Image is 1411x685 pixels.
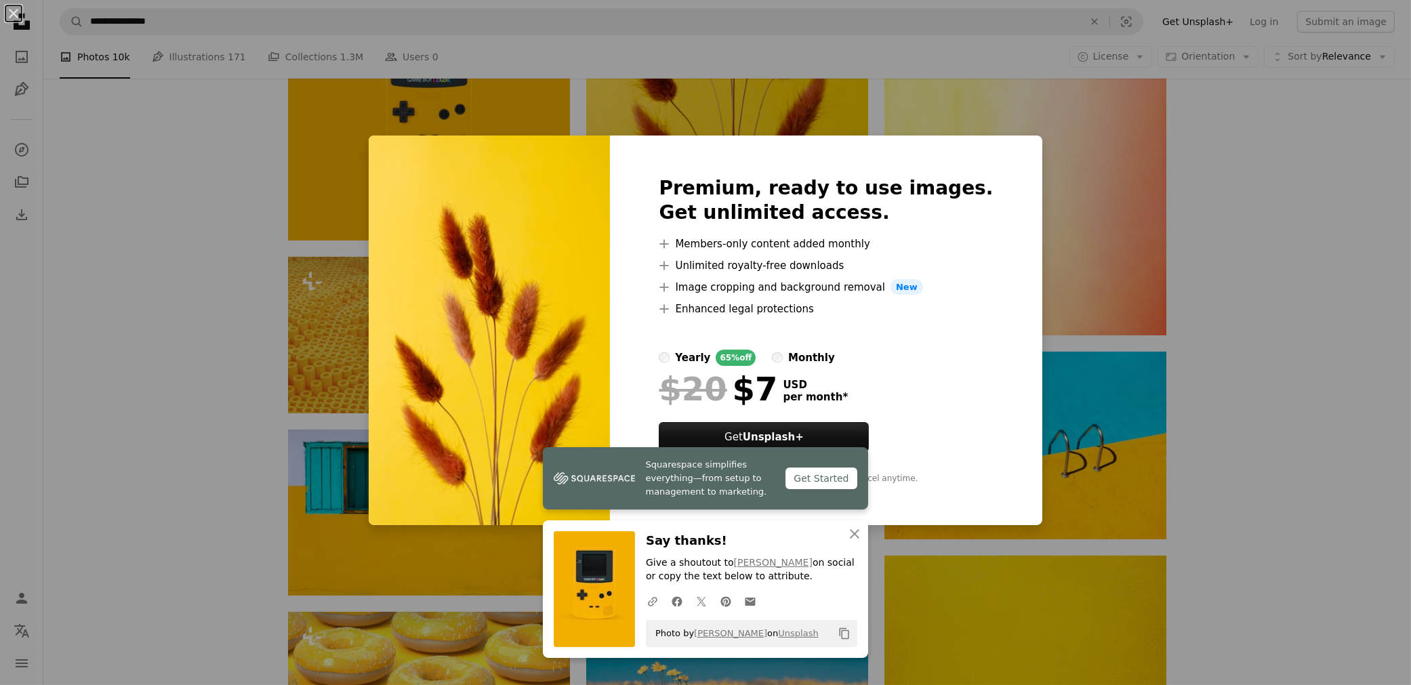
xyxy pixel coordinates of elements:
[788,350,835,366] div: monthly
[659,236,993,252] li: Members-only content added monthly
[743,431,804,443] strong: Unsplash+
[738,587,762,615] a: Share over email
[694,628,767,638] a: [PERSON_NAME]
[689,587,714,615] a: Share on Twitter
[659,176,993,225] h2: Premium, ready to use images. Get unlimited access.
[675,350,710,366] div: yearly
[659,371,727,407] span: $20
[659,257,993,274] li: Unlimited royalty-free downloads
[665,587,689,615] a: Share on Facebook
[646,531,857,551] h3: Say thanks!
[833,622,856,645] button: Copy to clipboard
[369,136,610,526] img: premium_photo-1676148952964-6c45eaf6754f
[783,391,848,403] span: per month *
[714,587,738,615] a: Share on Pinterest
[786,468,857,489] div: Get Started
[646,556,857,583] p: Give a shoutout to on social or copy the text below to attribute.
[659,352,670,363] input: yearly65%off
[659,371,777,407] div: $7
[716,350,756,366] div: 65% off
[783,379,848,391] span: USD
[659,422,869,452] button: GetUnsplash+
[734,557,813,568] a: [PERSON_NAME]
[646,458,775,499] span: Squarespace simplifies everything—from setup to management to marketing.
[659,301,993,317] li: Enhanced legal protections
[778,628,818,638] a: Unsplash
[543,447,868,510] a: Squarespace simplifies everything—from setup to management to marketing.Get Started
[772,352,783,363] input: monthly
[891,279,923,295] span: New
[659,279,993,295] li: Image cropping and background removal
[649,623,819,644] span: Photo by on
[554,468,635,489] img: file-1747939142011-51e5cc87e3c9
